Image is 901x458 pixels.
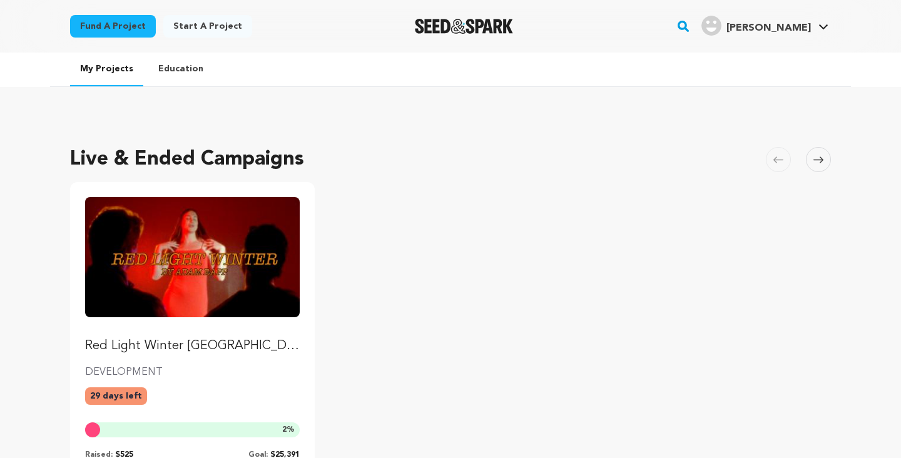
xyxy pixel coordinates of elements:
[415,19,513,34] img: Seed&Spark Logo Dark Mode
[699,13,831,36] a: Ramon S.'s Profile
[282,425,295,435] span: %
[85,337,300,355] p: Red Light Winter [GEOGRAPHIC_DATA]
[85,365,300,380] p: DEVELOPMENT
[701,16,811,36] div: Ramon S.'s Profile
[282,426,287,434] span: 2
[726,23,811,33] span: [PERSON_NAME]
[163,15,252,38] a: Start a project
[70,53,143,86] a: My Projects
[701,16,721,36] img: user.png
[699,13,831,39] span: Ramon S.'s Profile
[415,19,513,34] a: Seed&Spark Homepage
[85,197,300,355] a: Fund Red Light Winter Los Angeles
[70,145,304,175] h2: Live & Ended Campaigns
[70,15,156,38] a: Fund a project
[148,53,213,85] a: Education
[85,387,147,405] p: 29 days left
